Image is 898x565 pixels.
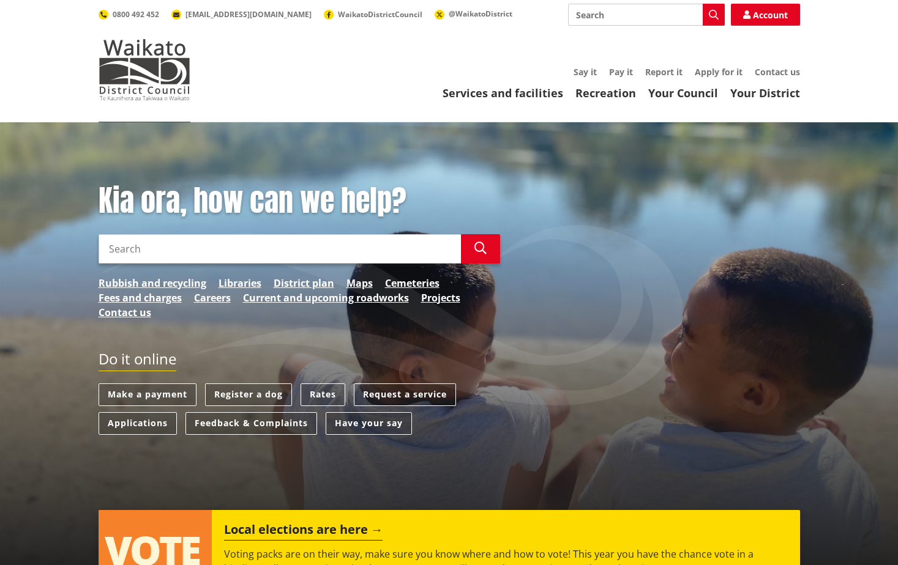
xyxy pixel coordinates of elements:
a: Pay it [609,66,633,78]
span: @WaikatoDistrict [449,9,512,19]
span: [EMAIL_ADDRESS][DOMAIN_NAME] [185,9,312,20]
a: [EMAIL_ADDRESS][DOMAIN_NAME] [171,9,312,20]
h1: Kia ora, how can we help? [99,183,500,219]
a: Recreation [575,86,636,100]
a: Register a dog [205,383,292,406]
a: Projects [421,290,460,305]
a: Contact us [755,66,800,78]
a: Your Council [648,86,718,100]
a: @WaikatoDistrict [435,9,512,19]
span: WaikatoDistrictCouncil [338,9,422,20]
input: Search input [99,234,461,264]
a: Report it [645,66,683,78]
a: Contact us [99,305,151,320]
a: Rates [301,383,345,406]
a: Fees and charges [99,290,182,305]
span: 0800 492 452 [113,9,159,20]
a: Your District [730,86,800,100]
a: Applications [99,412,177,435]
a: District plan [274,276,334,290]
a: Maps [346,276,373,290]
a: Request a service [354,383,456,406]
h2: Do it online [99,350,176,372]
h2: Local elections are here [224,522,383,541]
img: Waikato District Council - Te Kaunihera aa Takiwaa o Waikato [99,39,190,100]
a: WaikatoDistrictCouncil [324,9,422,20]
a: Current and upcoming roadworks [243,290,409,305]
a: Libraries [219,276,261,290]
a: Rubbish and recycling [99,276,206,290]
a: 0800 492 452 [99,9,159,20]
a: Cemeteries [385,276,440,290]
a: Say it [574,66,597,78]
a: Careers [194,290,231,305]
a: Services and facilities [443,86,563,100]
a: Apply for it [695,66,743,78]
a: Account [731,4,800,26]
a: Make a payment [99,383,196,406]
a: Have your say [326,412,412,435]
input: Search input [568,4,725,26]
a: Feedback & Complaints [185,412,317,435]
